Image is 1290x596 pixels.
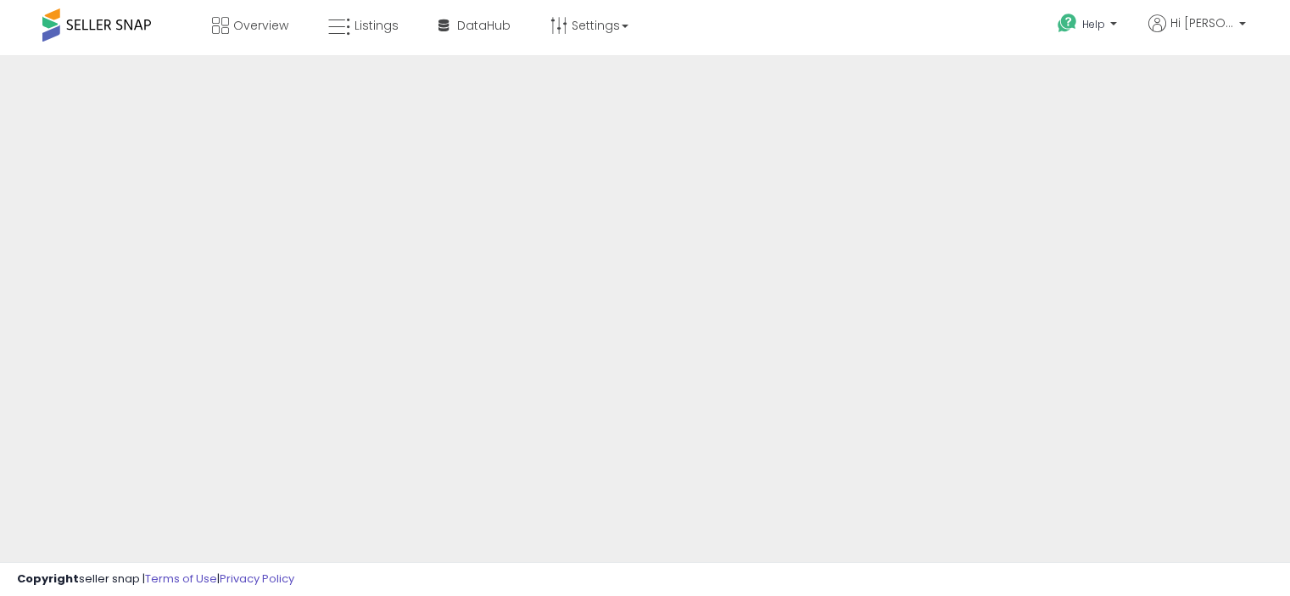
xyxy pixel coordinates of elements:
span: DataHub [457,17,511,34]
span: Help [1082,17,1105,31]
i: Get Help [1057,13,1078,34]
strong: Copyright [17,571,79,587]
a: Privacy Policy [220,571,294,587]
span: Listings [355,17,399,34]
a: Terms of Use [145,571,217,587]
a: Hi [PERSON_NAME] [1148,14,1246,53]
span: Hi [PERSON_NAME] [1170,14,1234,31]
div: seller snap | | [17,571,294,588]
span: Overview [233,17,288,34]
